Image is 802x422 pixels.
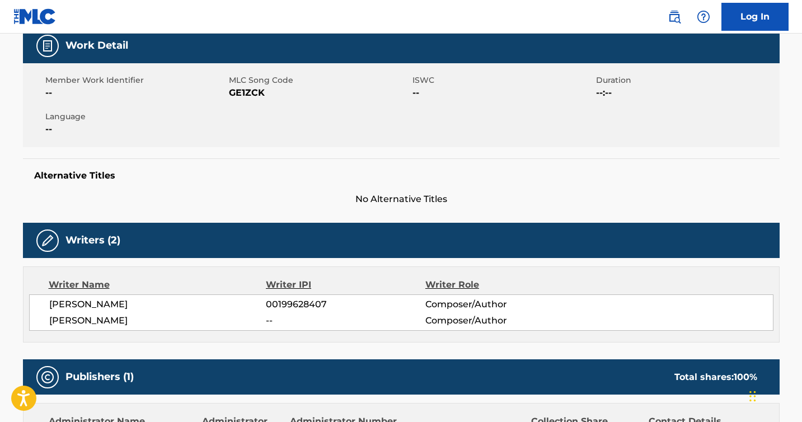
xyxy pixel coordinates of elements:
[49,278,266,292] div: Writer Name
[65,39,128,52] h5: Work Detail
[13,8,57,25] img: MLC Logo
[425,278,570,292] div: Writer Role
[412,86,593,100] span: --
[266,298,425,311] span: 00199628407
[734,372,757,382] span: 100 %
[34,170,768,181] h5: Alternative Titles
[412,74,593,86] span: ISWC
[746,368,802,422] iframe: Chat Widget
[65,371,134,383] h5: Publishers (1)
[596,74,777,86] span: Duration
[229,74,410,86] span: MLC Song Code
[746,368,802,422] div: Chatt-widget
[596,86,777,100] span: --:--
[266,314,425,327] span: --
[749,379,756,413] div: Dra
[49,298,266,311] span: [PERSON_NAME]
[41,371,54,384] img: Publishers
[45,74,226,86] span: Member Work Identifier
[668,10,681,24] img: search
[41,234,54,247] img: Writers
[41,39,54,53] img: Work Detail
[692,6,715,28] div: Help
[721,3,789,31] a: Log In
[23,193,780,206] span: No Alternative Titles
[674,371,757,384] div: Total shares:
[425,298,570,311] span: Composer/Author
[65,234,120,247] h5: Writers (2)
[425,314,570,327] span: Composer/Author
[45,111,226,123] span: Language
[45,123,226,136] span: --
[697,10,710,24] img: help
[229,86,410,100] span: GE1ZCK
[266,278,425,292] div: Writer IPI
[49,314,266,327] span: [PERSON_NAME]
[45,86,226,100] span: --
[663,6,686,28] a: Public Search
